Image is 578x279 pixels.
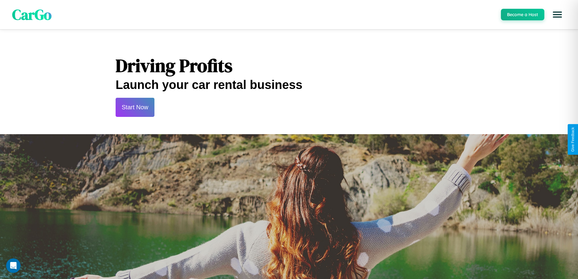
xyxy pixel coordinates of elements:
[549,6,566,23] button: Open menu
[501,9,544,20] button: Become a Host
[571,127,575,152] div: Give Feedback
[116,53,462,78] h1: Driving Profits
[116,98,154,117] button: Start Now
[116,78,462,92] h2: Launch your car rental business
[6,258,21,273] iframe: Intercom live chat
[12,5,52,25] span: CarGo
